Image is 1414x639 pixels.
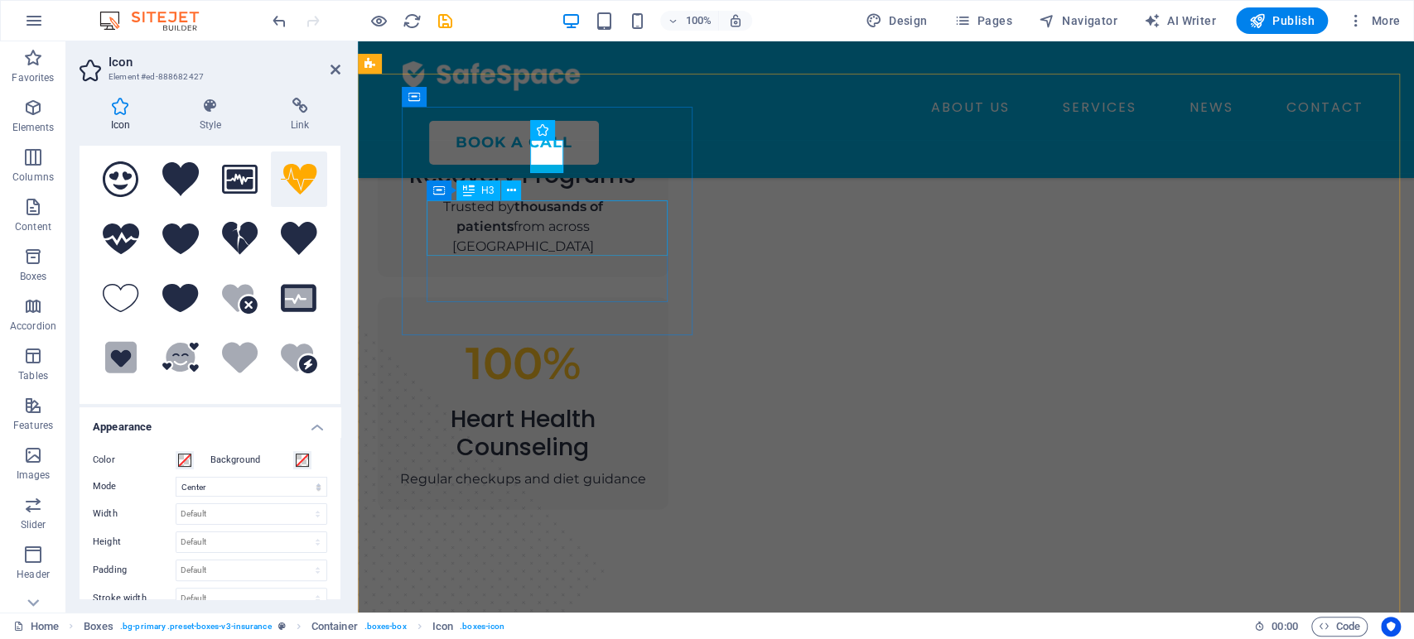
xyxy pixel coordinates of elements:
[271,151,327,208] button: Heart Beat Alt (IcoFont)
[152,151,209,208] button: Heart Alt (IcoFont)
[93,565,176,574] label: Padding
[12,121,55,134] p: Elements
[1144,12,1216,29] span: AI Writer
[270,12,289,31] i: Undo: Change icon (Ctrl+Z)
[1032,7,1124,34] button: Navigator
[93,593,176,603] label: Stroke width
[212,329,268,386] button: Heart (FontAwesome Duotone)
[152,210,209,267] button: Heart (IcoFont)
[1137,7,1223,34] button: AI Writer
[460,617,504,637] span: . boxes-icon
[10,319,56,333] p: Accordion
[84,617,113,637] span: Click to select. Double-click to edit
[866,12,928,29] span: Design
[271,270,327,326] button: Monitor Waveform (FontAwesome Duotone)
[18,369,48,382] p: Tables
[20,270,47,283] p: Boxes
[21,518,46,531] p: Slider
[80,98,168,132] h4: Icon
[432,617,453,637] span: Click to select. Double-click to edit
[212,151,268,208] button: Heartbeat (IcoFont)
[93,270,149,326] button: Ion Ios Heart Outline (Ionicons)
[728,13,743,28] i: On resize automatically adjust zoom level to fit chosen device.
[1319,617,1360,637] span: Code
[436,12,455,31] i: Save (Ctrl+S)
[1039,12,1117,29] span: Navigator
[435,11,455,31] button: save
[12,171,54,184] p: Columns
[93,537,176,546] label: Height
[1272,617,1297,637] span: 00 00
[1249,12,1315,29] span: Publish
[403,12,422,31] i: Reload page
[93,151,149,208] button: Emo Heart Eyes (IcoFont)
[1283,620,1286,632] span: :
[15,220,51,233] p: Content
[93,329,149,386] button: Square Heart (FontAwesome Duotone)
[152,329,209,386] button: Face Smile Hearts (FontAwesome Duotone)
[269,11,289,31] button: undo
[120,617,272,637] span: . bg-primary .preset-boxes-v3-insurance
[259,98,340,132] h4: Link
[109,55,340,70] h2: Icon
[1381,617,1401,637] button: Usercentrics
[311,617,358,637] span: Click to select. Double-click to edit
[859,7,934,34] div: Design (Ctrl+Alt+Y)
[1311,617,1368,637] button: Code
[947,7,1018,34] button: Pages
[364,617,407,637] span: . boxes-box
[13,419,53,432] p: Features
[685,11,712,31] h6: 100%
[271,210,327,267] button: Ion Heart (Ionicons)
[1348,12,1400,29] span: More
[859,7,934,34] button: Design
[212,210,268,267] button: Ion Heart Broken (Ionicons)
[168,98,259,132] h4: Style
[402,11,422,31] button: reload
[93,477,176,497] label: Mode
[1341,7,1407,34] button: More
[1236,7,1328,34] button: Publish
[93,450,176,470] label: Color
[152,270,209,326] button: Ion Ios Heart (Ionicons)
[13,617,59,637] a: Click to cancel selection. Double-click to open Pages
[210,450,293,470] label: Background
[278,622,286,631] i: This element is a customizable preset
[109,70,307,84] h3: Element #ed-888682427
[17,468,51,482] p: Images
[1254,617,1298,637] h6: Session time
[95,11,220,31] img: Editor Logo
[80,407,340,437] h4: Appearance
[93,210,149,267] button: Heart Beat (IcoFont)
[12,71,54,84] p: Favorites
[212,270,268,326] button: Heart Circle Xmark (FontAwesome Duotone)
[17,568,50,581] p: Header
[660,11,719,31] button: 100%
[481,185,494,195] span: H3
[369,11,388,31] button: Click here to leave preview mode and continue editing
[271,329,327,386] button: Heart Circle Bolt (FontAwesome Duotone)
[84,617,505,637] nav: breadcrumb
[93,509,176,518] label: Width
[953,12,1011,29] span: Pages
